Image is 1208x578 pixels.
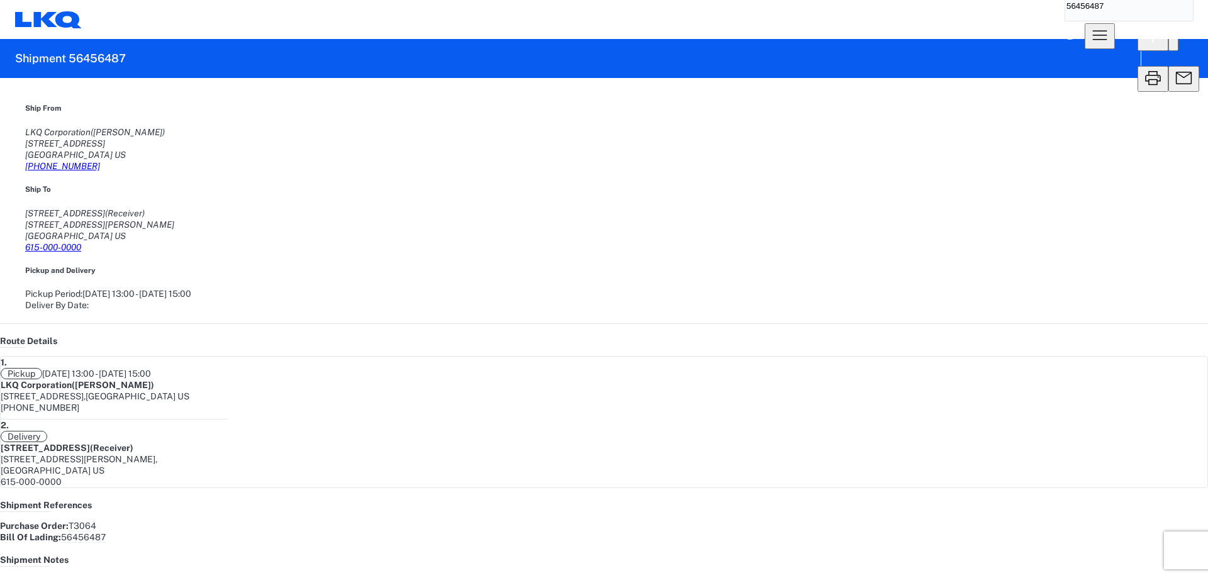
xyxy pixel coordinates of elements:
strong: 1. [1,357,7,367]
h5: Pickup and Delivery [25,265,1183,276]
div: [STREET_ADDRESS] [25,138,1183,149]
span: T3064 [69,521,96,531]
span: 56456487 [61,532,106,543]
span: [DATE] 13:00 - [DATE] 15:00 [42,369,151,379]
div: [GEOGRAPHIC_DATA] US [25,230,1183,242]
h2: Shipment 56456487 [15,51,126,66]
span: [GEOGRAPHIC_DATA] US [86,391,189,401]
strong: LKQ Corporation [1,380,154,390]
h5: Ship From [25,103,1183,114]
span: [STREET_ADDRESS][PERSON_NAME], [1,454,157,464]
span: Deliver By Date: [25,300,89,310]
a: [PHONE_NUMBER] [25,161,100,171]
div: [STREET_ADDRESS][PERSON_NAME] [25,219,1183,230]
div: LKQ Corporation [25,126,1183,138]
div: [STREET_ADDRESS] [25,208,1183,219]
span: (Receiver) [105,208,145,218]
span: Pickup [1,368,42,379]
h5: Ship To [25,184,1183,195]
span: [GEOGRAPHIC_DATA] US [1,465,104,475]
div: [GEOGRAPHIC_DATA] US [25,149,1183,160]
span: Pickup Period: [25,289,82,299]
span: Delivery [1,431,47,442]
strong: [STREET_ADDRESS] [1,443,133,453]
span: [STREET_ADDRESS], [1,391,86,401]
span: [DATE] 13:00 - [DATE] 15:00 [82,289,191,299]
div: [PHONE_NUMBER] [1,402,227,413]
a: 615-000-0000 [25,242,81,252]
span: (Receiver) [90,443,133,453]
strong: 2. [1,420,9,430]
div: 615-000-0000 [1,476,227,487]
span: ([PERSON_NAME]) [72,380,154,390]
span: ([PERSON_NAME]) [91,127,165,137]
